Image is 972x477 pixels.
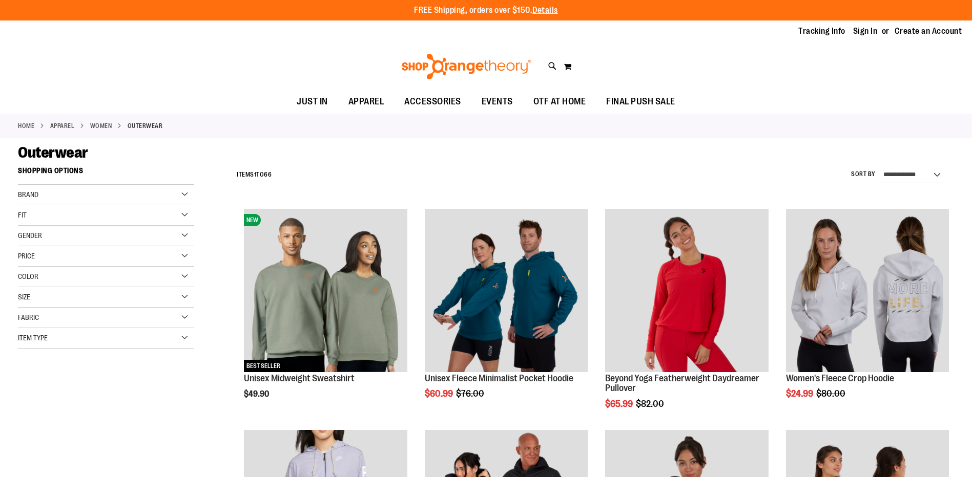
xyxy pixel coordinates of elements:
[414,5,558,16] p: FREE Shipping, orders over $150.
[851,170,876,179] label: Sort By
[636,399,666,409] span: $82.00
[532,6,558,15] a: Details
[18,334,48,342] span: Item Type
[523,90,596,114] a: OTF AT HOME
[18,252,35,260] span: Price
[786,388,815,399] span: $24.99
[895,26,962,37] a: Create an Account
[18,313,39,321] span: Fabric
[786,373,894,383] a: Women's Fleece Crop Hoodie
[605,209,768,373] a: Product image for Beyond Yoga Featherweight Daydreamer Pullover
[456,388,486,399] span: $76.00
[18,121,34,131] a: Home
[798,26,845,37] a: Tracking Info
[18,162,194,185] strong: Shopping Options
[596,90,686,114] a: FINAL PUSH SALE
[606,90,675,113] span: FINAL PUSH SALE
[244,209,407,372] img: Unisex Midweight Sweatshirt
[18,272,38,280] span: Color
[348,90,384,113] span: APPAREL
[533,90,586,113] span: OTF AT HOME
[425,209,588,373] a: Unisex Fleece Minimalist Pocket Hoodie
[264,171,272,178] span: 66
[471,90,523,114] a: EVENTS
[128,121,163,131] strong: Outerwear
[404,90,461,113] span: ACCESSORIES
[425,209,588,372] img: Unisex Fleece Minimalist Pocket Hoodie
[394,90,471,114] a: ACCESSORIES
[244,209,407,373] a: Unisex Midweight SweatshirtNEWBEST SELLER
[244,360,283,372] span: BEST SELLER
[18,144,88,161] span: Outerwear
[254,171,257,178] span: 1
[786,209,949,372] img: Product image for Womens Fleece Crop Hoodie
[18,231,42,240] span: Gender
[244,389,271,399] span: $49.90
[425,388,454,399] span: $60.99
[338,90,395,113] a: APPAREL
[237,167,272,183] h2: Items to
[50,121,75,131] a: APPAREL
[853,26,878,37] a: Sign In
[18,190,38,199] span: Brand
[605,373,759,394] a: Beyond Yoga Featherweight Daydreamer Pullover
[286,90,338,114] a: JUST IN
[90,121,112,131] a: WOMEN
[297,90,328,113] span: JUST IN
[244,373,355,383] a: Unisex Midweight Sweatshirt
[400,54,533,79] img: Shop Orangetheory
[425,373,573,383] a: Unisex Fleece Minimalist Pocket Hoodie
[786,209,949,373] a: Product image for Womens Fleece Crop Hoodie
[18,211,27,219] span: Fit
[244,214,261,226] span: NEW
[482,90,513,113] span: EVENTS
[18,293,30,301] span: Size
[605,209,768,372] img: Product image for Beyond Yoga Featherweight Daydreamer Pullover
[420,204,593,425] div: product
[605,399,634,409] span: $65.99
[239,204,412,425] div: product
[781,204,954,425] div: product
[600,204,773,435] div: product
[816,388,847,399] span: $80.00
